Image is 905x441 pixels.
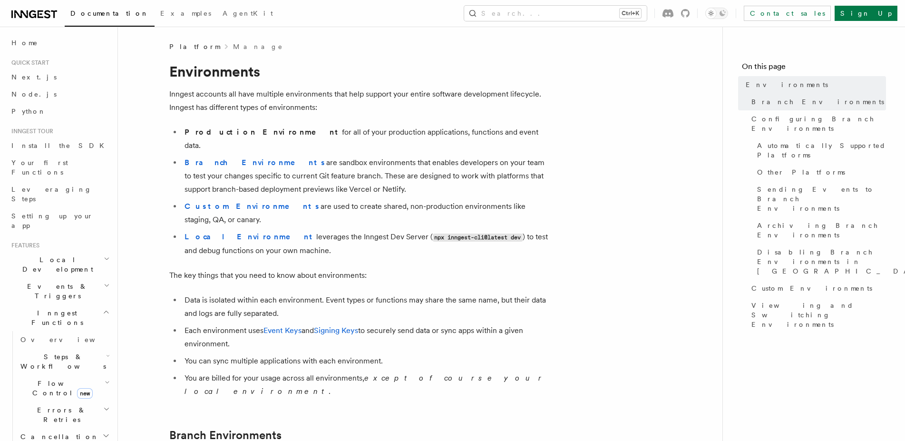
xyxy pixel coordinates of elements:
span: Archiving Branch Environments [757,221,886,240]
a: Disabling Branch Environments in [GEOGRAPHIC_DATA] [753,244,886,280]
a: AgentKit [217,3,279,26]
a: Custom Environments [748,280,886,297]
span: Next.js [11,73,57,81]
span: Examples [160,10,211,17]
span: Home [11,38,38,48]
a: Documentation [65,3,155,27]
a: Contact sales [744,6,831,21]
a: Python [8,103,112,120]
a: Environments [742,76,886,93]
a: Next.js [8,69,112,86]
li: Data is isolated within each environment. Event types or functions may share the same name, but t... [182,294,550,320]
span: Automatically Supported Platforms [757,141,886,160]
span: Branch Environments [751,97,884,107]
span: Setting up your app [11,212,93,229]
span: Flow Control [17,379,105,398]
span: Viewing and Switching Environments [751,301,886,329]
a: Overview [17,331,112,348]
span: Sending Events to Branch Environments [757,185,886,213]
li: for all of your production applications, functions and event data. [182,126,550,152]
span: Configuring Branch Environments [751,114,886,133]
a: Node.js [8,86,112,103]
a: Branch Environments [185,158,326,167]
span: Leveraging Steps [11,186,92,203]
button: Errors & Retries [17,402,112,428]
a: Event Keys [263,326,302,335]
span: Install the SDK [11,142,110,149]
li: are used to create shared, non-production environments like staging, QA, or canary. [182,200,550,226]
strong: Production Environment [185,127,342,137]
li: leverages the Inngest Dev Server ( ) to test and debug functions on your own machine. [182,230,550,257]
button: Search...Ctrl+K [464,6,647,21]
a: Viewing and Switching Environments [748,297,886,333]
button: Events & Triggers [8,278,112,304]
span: Quick start [8,59,49,67]
p: The key things that you need to know about environments: [169,269,550,282]
a: Install the SDK [8,137,112,154]
span: Environments [746,80,828,89]
span: Custom Environments [751,284,872,293]
button: Local Development [8,251,112,278]
a: Home [8,34,112,51]
li: You are billed for your usage across all environments, . [182,372,550,398]
span: Local Development [8,255,104,274]
li: Each environment uses and to securely send data or sync apps within a given environment. [182,324,550,351]
a: Custom Environments [185,202,321,211]
a: Other Platforms [753,164,886,181]
span: Steps & Workflows [17,352,106,371]
kbd: Ctrl+K [620,9,641,18]
button: Steps & Workflows [17,348,112,375]
h4: On this page [742,61,886,76]
a: Setting up your app [8,207,112,234]
a: Sending Events to Branch Environments [753,181,886,217]
span: new [77,388,93,399]
h1: Environments [169,63,550,80]
span: Platform [169,42,220,51]
span: Your first Functions [11,159,68,176]
a: Signing Keys [314,326,358,335]
a: Examples [155,3,217,26]
span: Inngest tour [8,127,53,135]
li: are sandbox environments that enables developers on your team to test your changes specific to cu... [182,156,550,196]
button: Toggle dark mode [705,8,728,19]
span: Errors & Retries [17,405,103,424]
em: except of course your local environment [185,373,545,396]
a: Your first Functions [8,154,112,181]
a: Archiving Branch Environments [753,217,886,244]
span: Python [11,108,46,115]
span: AgentKit [223,10,273,17]
code: npx inngest-cli@latest dev [433,234,523,242]
a: Leveraging Steps [8,181,112,207]
button: Inngest Functions [8,304,112,331]
span: Features [8,242,39,249]
a: Configuring Branch Environments [748,110,886,137]
a: Sign Up [835,6,897,21]
li: You can sync multiple applications with each environment. [182,354,550,368]
span: Inngest Functions [8,308,103,327]
span: Overview [20,336,118,343]
span: Other Platforms [757,167,845,177]
span: Documentation [70,10,149,17]
span: Node.js [11,90,57,98]
p: Inngest accounts all have multiple environments that help support your entire software developmen... [169,88,550,114]
a: Branch Environments [748,93,886,110]
a: Manage [233,42,283,51]
a: Local Environment [185,232,316,241]
span: Events & Triggers [8,282,104,301]
a: Automatically Supported Platforms [753,137,886,164]
button: Flow Controlnew [17,375,112,402]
